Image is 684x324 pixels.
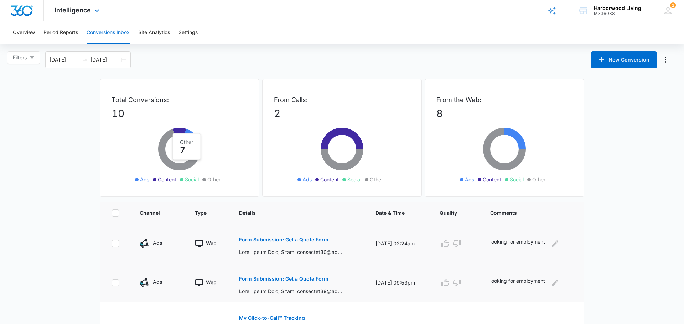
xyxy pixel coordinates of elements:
[140,209,167,217] span: Channel
[274,106,410,121] p: 2
[670,2,676,8] div: notifications count
[112,95,248,105] p: Total Conversions:
[87,21,130,44] button: Conversions Inbox
[594,5,641,11] div: account name
[55,6,91,14] span: Intelligence
[670,2,676,8] span: 1
[367,224,431,263] td: [DATE] 02:24am
[239,237,328,242] p: Form Submission: Get a Quote Form
[13,21,35,44] button: Overview
[490,209,562,217] span: Comments
[367,263,431,302] td: [DATE] 09:53pm
[239,315,305,320] p: My Click-to-Call™ Tracking
[594,11,641,16] div: account id
[43,21,78,44] button: Period Reports
[206,239,217,247] p: Web
[239,231,328,248] button: Form Submission: Get a Quote Form
[195,209,212,217] span: Type
[549,238,561,249] button: Edit Comments
[490,277,545,288] p: looking for employment
[206,278,217,286] p: Web
[660,54,671,65] button: Manage Numbers
[490,238,545,249] p: looking for employment
[140,176,149,183] span: Ads
[239,209,348,217] span: Details
[153,278,162,286] p: Ads
[138,21,170,44] button: Site Analytics
[274,95,410,105] p: From Calls:
[82,57,88,63] span: swap-right
[591,51,657,68] button: New Conversion
[207,176,221,183] span: Other
[82,57,88,63] span: to
[7,51,40,64] button: Filters
[153,239,162,246] p: Ads
[347,176,361,183] span: Social
[112,106,248,121] p: 10
[436,95,572,105] p: From the Web:
[370,176,383,183] span: Other
[532,176,545,183] span: Other
[436,106,572,121] p: 8
[239,270,328,287] button: Form Submission: Get a Quote Form
[483,176,501,183] span: Content
[375,209,412,217] span: Date & Time
[178,21,198,44] button: Settings
[440,209,463,217] span: Quality
[302,176,312,183] span: Ads
[320,176,339,183] span: Content
[239,276,328,281] p: Form Submission: Get a Quote Form
[239,287,343,295] p: Lore: Ipsum Dolo, Sitam: consectet39@adipi.eli, Seddo: 6062763552, Eiusm tempori utl etd magnaali...
[465,176,474,183] span: Ads
[158,176,176,183] span: Content
[50,56,79,64] input: Start date
[185,176,199,183] span: Social
[549,277,561,288] button: Edit Comments
[239,248,343,256] p: Lore: Ipsum Dolo, Sitam: consectet30@adipi.eli, Seddo: 2083829173, Eiusm tempori utl etd magnaali...
[90,56,120,64] input: End date
[510,176,524,183] span: Social
[13,54,27,62] span: Filters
